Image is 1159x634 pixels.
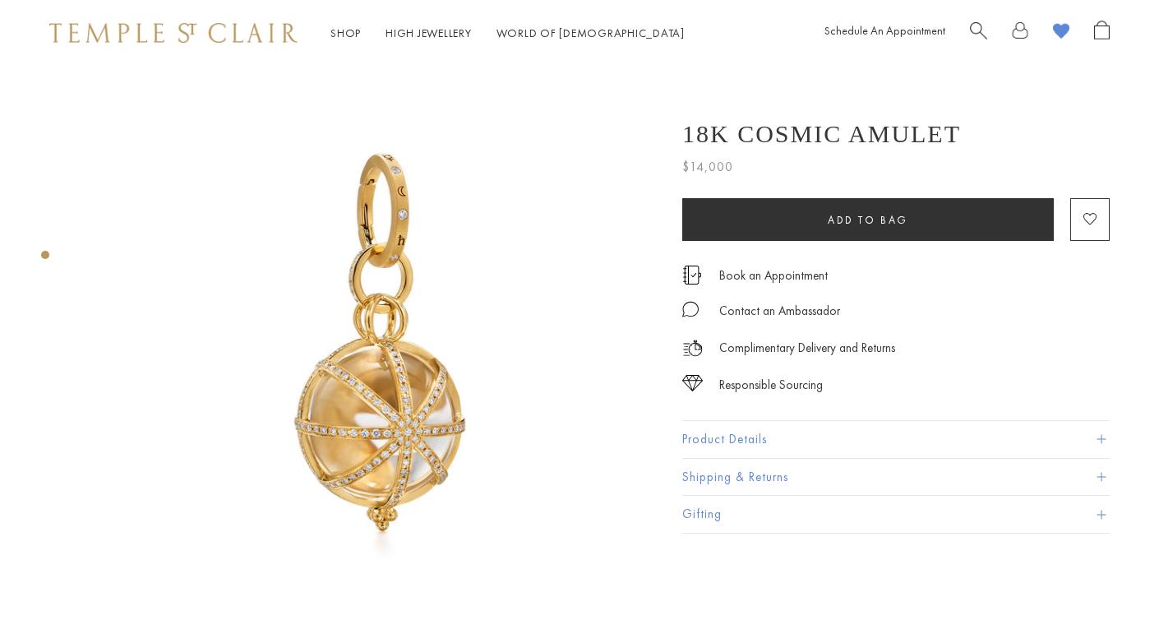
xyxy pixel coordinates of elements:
h1: 18K Cosmic Amulet [682,120,961,148]
img: icon_sourcing.svg [682,375,703,391]
a: ShopShop [330,25,361,40]
img: MessageIcon-01_2.svg [682,301,699,317]
a: Schedule An Appointment [824,23,945,38]
a: Open Shopping Bag [1094,21,1110,46]
a: World of [DEMOGRAPHIC_DATA]World of [DEMOGRAPHIC_DATA] [496,25,685,40]
button: Shipping & Returns [682,459,1110,496]
button: Product Details [682,421,1110,458]
img: icon_delivery.svg [682,338,703,359]
div: Responsible Sourcing [719,375,823,396]
a: Search [970,21,987,46]
button: Gifting [682,496,1110,533]
img: icon_appointment.svg [682,266,702,285]
span: Add to bag [828,213,908,227]
div: Product gallery navigation [41,247,49,272]
img: Temple St. Clair [49,23,298,43]
a: Book an Appointment [719,266,828,285]
a: High JewelleryHigh Jewellery [386,25,472,40]
img: 18K Cosmic Amulet [107,66,658,617]
button: Add to bag [682,198,1054,241]
a: View Wishlist [1053,21,1069,46]
iframe: Gorgias live chat messenger [1077,557,1143,618]
nav: Main navigation [330,23,685,44]
p: Complimentary Delivery and Returns [719,338,895,359]
span: $14,000 [682,156,733,178]
div: Contact an Ambassador [719,301,840,322]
